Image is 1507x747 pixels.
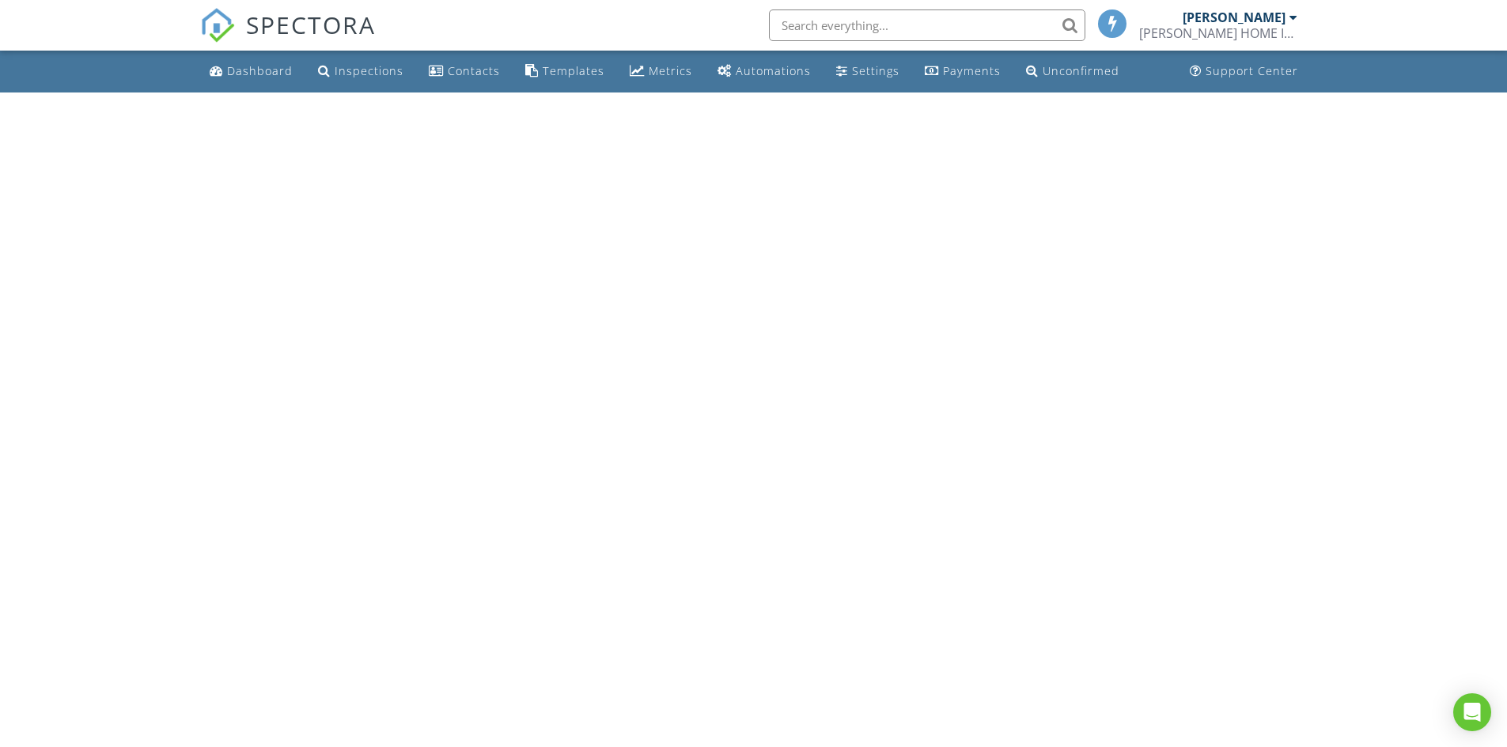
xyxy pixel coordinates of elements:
img: The Best Home Inspection Software - Spectora [200,8,235,43]
a: Templates [519,57,611,86]
div: Support Center [1206,63,1298,78]
div: Metrics [649,63,692,78]
div: Payments [943,63,1001,78]
div: Inspections [335,63,403,78]
div: Automations [736,63,811,78]
span: SPECTORA [246,8,376,41]
a: Payments [918,57,1007,86]
div: Dashboard [227,63,293,78]
div: Templates [543,63,604,78]
div: Settings [852,63,899,78]
a: SPECTORA [200,21,376,55]
div: Open Intercom Messenger [1453,693,1491,731]
div: ROLFS HOME INSPECTION LLC [1139,25,1297,41]
a: Unconfirmed [1020,57,1126,86]
a: Automations (Basic) [711,57,817,86]
div: Unconfirmed [1043,63,1119,78]
a: Inspections [312,57,410,86]
div: Contacts [448,63,500,78]
a: Dashboard [203,57,299,86]
a: Settings [830,57,906,86]
a: Support Center [1183,57,1304,86]
input: Search everything... [769,9,1085,41]
a: Contacts [422,57,506,86]
a: Metrics [623,57,699,86]
div: [PERSON_NAME] [1183,9,1285,25]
